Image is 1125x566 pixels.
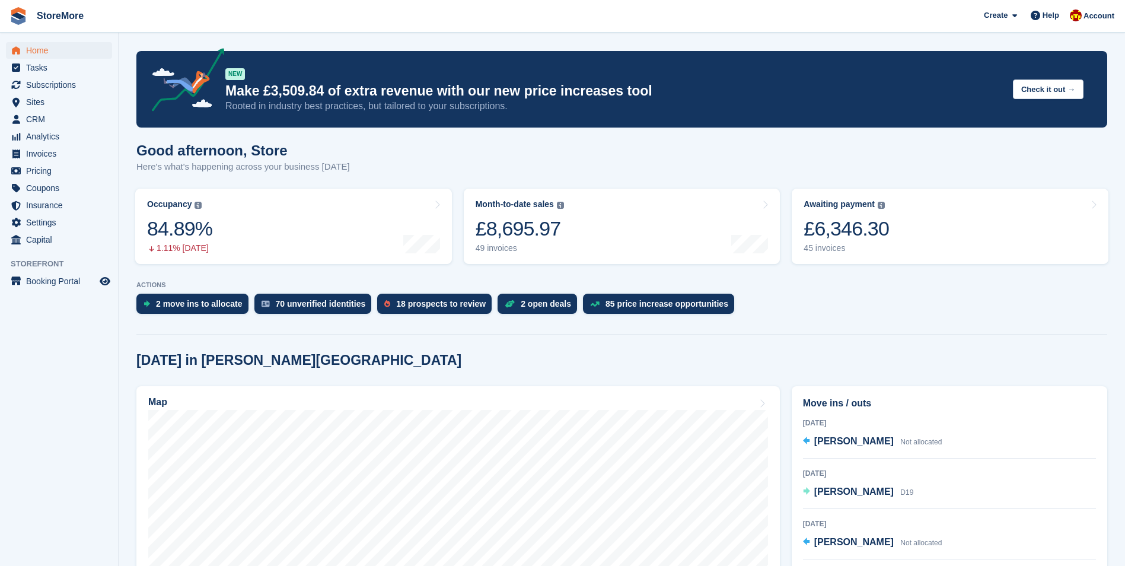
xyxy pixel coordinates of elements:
[6,163,112,179] a: menu
[6,111,112,128] a: menu
[498,294,583,320] a: 2 open deals
[6,214,112,231] a: menu
[6,42,112,59] a: menu
[136,352,461,368] h2: [DATE] in [PERSON_NAME][GEOGRAPHIC_DATA]
[144,300,150,307] img: move_ins_to_allocate_icon-fdf77a2bb77ea45bf5b3d319d69a93e2d87916cf1d5bf7949dd705db3b84f3ca.svg
[878,202,885,209] img: icon-info-grey-7440780725fd019a000dd9b08b2336e03edf1995a4989e88bcd33f0948082b44.svg
[26,128,97,145] span: Analytics
[147,243,212,253] div: 1.11% [DATE]
[814,436,894,446] span: [PERSON_NAME]
[814,537,894,547] span: [PERSON_NAME]
[156,299,243,309] div: 2 move ins to allocate
[26,273,97,290] span: Booking Portal
[900,438,942,446] span: Not allocated
[26,163,97,179] span: Pricing
[26,231,97,248] span: Capital
[6,231,112,248] a: menu
[900,539,942,547] span: Not allocated
[804,199,875,209] div: Awaiting payment
[557,202,564,209] img: icon-info-grey-7440780725fd019a000dd9b08b2336e03edf1995a4989e88bcd33f0948082b44.svg
[26,197,97,214] span: Insurance
[900,488,913,497] span: D19
[225,68,245,80] div: NEW
[384,300,390,307] img: prospect-51fa495bee0391a8d652442698ab0144808aea92771e9ea1ae160a38d050c398.svg
[1043,9,1059,21] span: Help
[136,160,350,174] p: Here's what's happening across your business [DATE]
[6,197,112,214] a: menu
[521,299,571,309] div: 2 open deals
[6,59,112,76] a: menu
[6,180,112,196] a: menu
[803,434,942,450] a: [PERSON_NAME] Not allocated
[26,42,97,59] span: Home
[396,299,486,309] div: 18 prospects to review
[476,199,554,209] div: Month-to-date sales
[1083,10,1114,22] span: Account
[135,189,452,264] a: Occupancy 84.89% 1.11% [DATE]
[225,100,1003,113] p: Rooted in industry best practices, but tailored to your subscriptions.
[583,294,740,320] a: 85 price increase opportunities
[148,397,167,408] h2: Map
[1070,9,1082,21] img: Store More Team
[136,142,350,158] h1: Good afternoon, Store
[464,189,780,264] a: Month-to-date sales £8,695.97 49 invoices
[262,300,270,307] img: verify_identity-adf6edd0f0f0b5bbfe63781bf79b02c33cf7c696d77639b501bdc392416b5a36.svg
[11,258,118,270] span: Storefront
[98,274,112,288] a: Preview store
[9,7,27,25] img: stora-icon-8386f47178a22dfd0bd8f6a31ec36ba5ce8667c1dd55bd0f319d3a0aa187defe.svg
[814,486,894,497] span: [PERSON_NAME]
[142,48,225,116] img: price-adjustments-announcement-icon-8257ccfd72463d97f412b2fc003d46551f7dbcb40ab6d574587a9cd5c0d94...
[26,77,97,93] span: Subscriptions
[26,145,97,162] span: Invoices
[6,128,112,145] a: menu
[476,217,564,241] div: £8,695.97
[1013,80,1083,99] button: Check it out →
[136,281,1107,289] p: ACTIONS
[590,301,600,307] img: price_increase_opportunities-93ffe204e8149a01c8c9dc8f82e8f89637d9d84a8eef4429ea346261dce0b2c0.svg
[26,111,97,128] span: CRM
[147,199,192,209] div: Occupancy
[195,202,202,209] img: icon-info-grey-7440780725fd019a000dd9b08b2336e03edf1995a4989e88bcd33f0948082b44.svg
[225,82,1003,100] p: Make £3,509.84 of extra revenue with our new price increases tool
[377,294,498,320] a: 18 prospects to review
[32,6,88,26] a: StoreMore
[803,418,1096,428] div: [DATE]
[136,294,254,320] a: 2 move ins to allocate
[803,485,914,500] a: [PERSON_NAME] D19
[803,535,942,551] a: [PERSON_NAME] Not allocated
[804,243,889,253] div: 45 invoices
[605,299,728,309] div: 85 price increase opportunities
[26,94,97,110] span: Sites
[803,468,1096,479] div: [DATE]
[6,77,112,93] a: menu
[6,273,112,290] a: menu
[147,217,212,241] div: 84.89%
[792,189,1108,264] a: Awaiting payment £6,346.30 45 invoices
[476,243,564,253] div: 49 invoices
[26,59,97,76] span: Tasks
[254,294,378,320] a: 70 unverified identities
[505,300,515,308] img: deal-1b604bf984904fb50ccaf53a9ad4b4a5d6e5aea283cecdc64d6e3604feb123c2.svg
[6,145,112,162] a: menu
[26,214,97,231] span: Settings
[276,299,366,309] div: 70 unverified identities
[26,180,97,196] span: Coupons
[804,217,889,241] div: £6,346.30
[803,396,1096,411] h2: Move ins / outs
[6,94,112,110] a: menu
[803,519,1096,529] div: [DATE]
[984,9,1008,21] span: Create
